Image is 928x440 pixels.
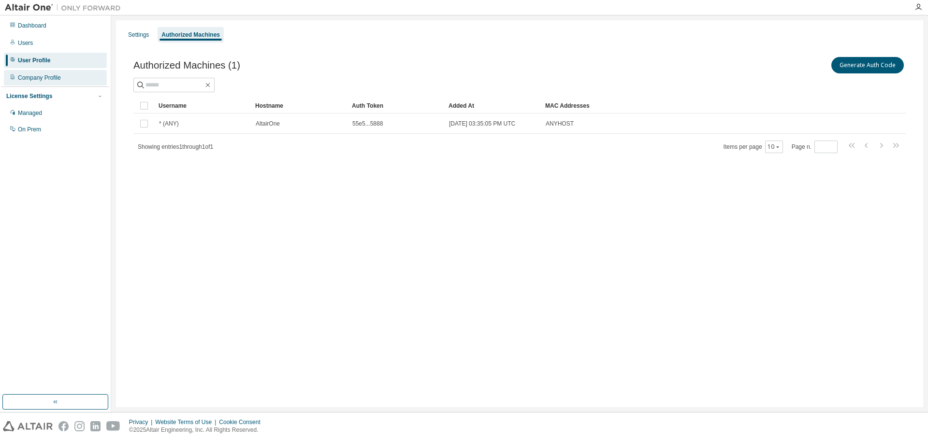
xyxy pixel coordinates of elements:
[18,39,33,47] div: Users
[159,120,179,128] span: * (ANY)
[18,57,50,64] div: User Profile
[831,57,904,73] button: Generate Auth Code
[352,120,383,128] span: 55e5...5888
[106,421,120,431] img: youtube.svg
[138,143,213,150] span: Showing entries 1 through 1 of 1
[18,74,61,82] div: Company Profile
[128,31,149,39] div: Settings
[449,120,515,128] span: [DATE] 03:35:05 PM UTC
[155,418,219,426] div: Website Terms of Use
[352,98,441,114] div: Auth Token
[58,421,69,431] img: facebook.svg
[18,109,42,117] div: Managed
[256,120,280,128] span: AltairOne
[133,60,240,71] span: Authorized Machines (1)
[3,421,53,431] img: altair_logo.svg
[792,141,838,153] span: Page n.
[219,418,266,426] div: Cookie Consent
[6,92,52,100] div: License Settings
[768,143,781,151] button: 10
[159,98,247,114] div: Username
[161,31,220,39] div: Authorized Machines
[74,421,85,431] img: instagram.svg
[724,141,783,153] span: Items per page
[545,98,804,114] div: MAC Addresses
[90,421,101,431] img: linkedin.svg
[129,426,266,434] p: © 2025 Altair Engineering, Inc. All Rights Reserved.
[449,98,537,114] div: Added At
[18,22,46,29] div: Dashboard
[18,126,41,133] div: On Prem
[129,418,155,426] div: Privacy
[5,3,126,13] img: Altair One
[546,120,574,128] span: ANYHOST
[255,98,344,114] div: Hostname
